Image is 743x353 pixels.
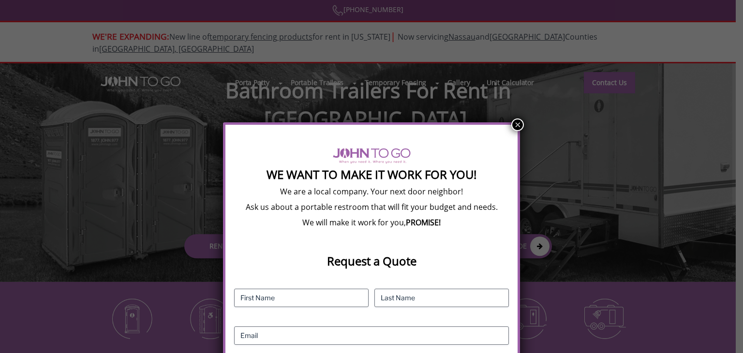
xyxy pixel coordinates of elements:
[327,253,416,269] strong: Request a Quote
[234,202,509,212] p: Ask us about a portable restroom that will fit your budget and needs.
[333,148,411,163] img: logo of viptogo
[406,217,441,228] b: PROMISE!
[234,186,509,197] p: We are a local company. Your next door neighbor!
[267,166,476,182] strong: We Want To Make It Work For You!
[234,217,509,228] p: We will make it work for you,
[374,289,509,307] input: Last Name
[234,289,369,307] input: First Name
[511,118,524,131] button: Close
[234,326,509,345] input: Email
